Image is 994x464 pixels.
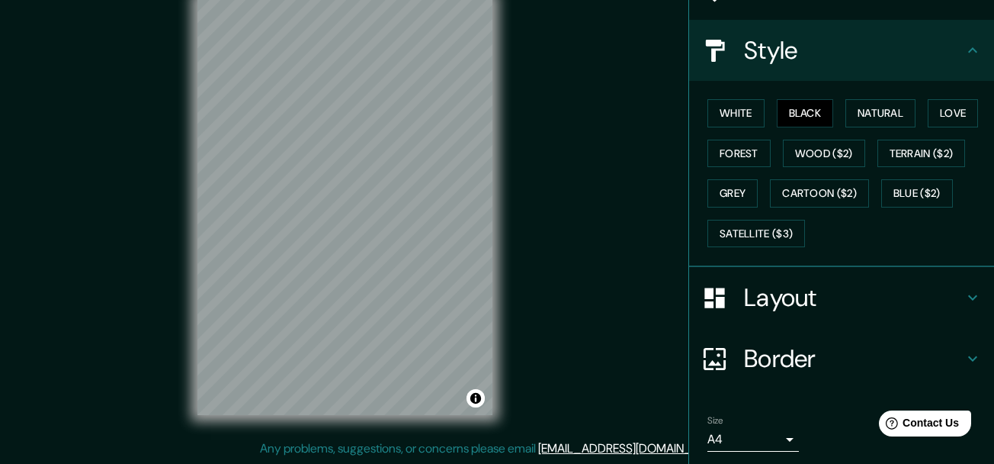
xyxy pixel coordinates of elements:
[538,440,726,456] a: [EMAIL_ADDRESS][DOMAIN_NAME]
[707,179,758,208] button: Grey
[744,343,964,374] h4: Border
[689,328,994,389] div: Border
[707,427,799,452] div: A4
[689,267,994,328] div: Layout
[845,99,915,127] button: Natural
[707,220,805,248] button: Satellite ($3)
[877,140,966,168] button: Terrain ($2)
[707,99,765,127] button: White
[777,99,834,127] button: Black
[260,440,729,458] p: Any problems, suggestions, or concerns please email .
[928,99,978,127] button: Love
[689,20,994,81] div: Style
[467,389,485,408] button: Toggle attribution
[707,414,723,427] label: Size
[744,282,964,313] h4: Layout
[858,404,977,447] iframe: Help widget launcher
[783,140,865,168] button: Wood ($2)
[770,179,869,208] button: Cartoon ($2)
[744,35,964,66] h4: Style
[707,140,771,168] button: Forest
[881,179,953,208] button: Blue ($2)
